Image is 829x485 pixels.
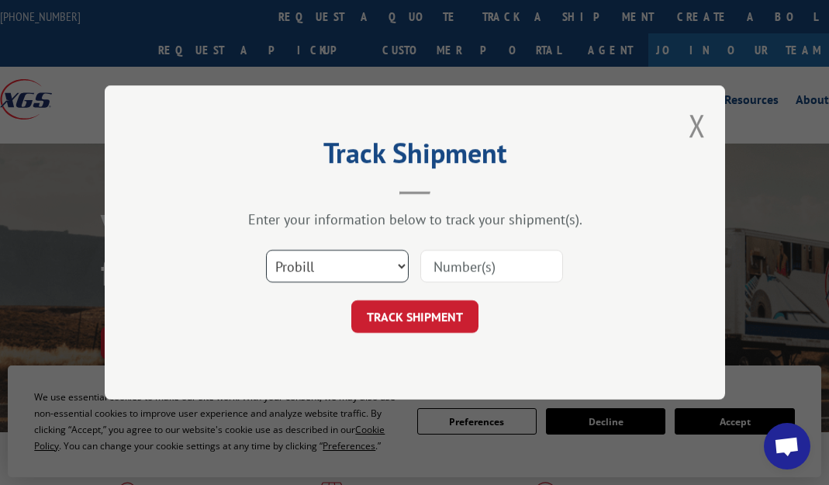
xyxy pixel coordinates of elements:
[420,250,563,282] input: Number(s)
[764,423,810,469] div: Open chat
[689,105,706,146] button: Close modal
[182,142,648,171] h2: Track Shipment
[351,300,478,333] button: TRACK SHIPMENT
[182,210,648,228] div: Enter your information below to track your shipment(s).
